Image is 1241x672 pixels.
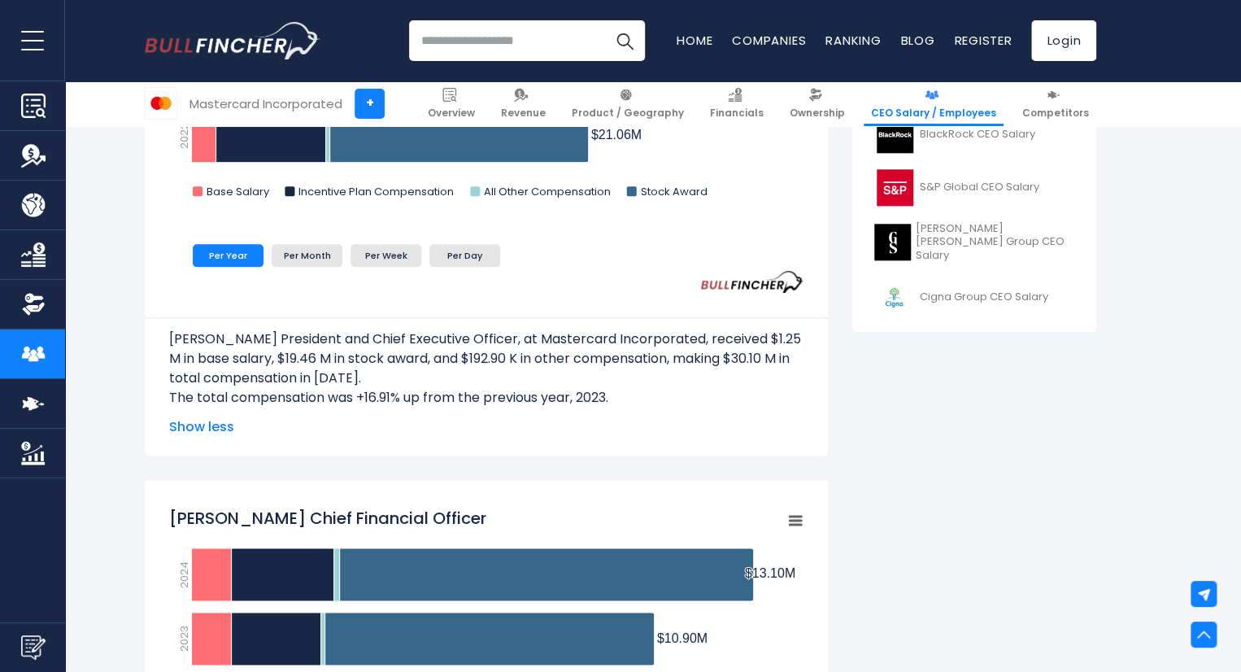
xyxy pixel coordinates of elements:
[954,32,1012,49] a: Register
[21,292,46,316] img: Ownership
[429,244,500,267] li: Per Day
[732,32,806,49] a: Companies
[874,169,915,206] img: SPGI logo
[864,275,1084,320] a: Cigna Group CEO Salary
[572,107,684,120] span: Product / Geography
[146,88,176,119] img: MA logo
[272,244,342,267] li: Per Month
[874,279,915,316] img: CI logo
[871,107,996,120] span: CEO Salary / Employees
[193,244,263,267] li: Per Year
[169,417,803,437] span: Show less
[420,81,482,126] a: Overview
[176,561,192,588] text: 2024
[790,107,845,120] span: Ownership
[916,222,1074,264] span: [PERSON_NAME] [PERSON_NAME] Group CEO Salary
[900,32,934,49] a: Blog
[703,81,771,126] a: Financials
[145,22,320,59] a: Go to homepage
[782,81,852,126] a: Ownership
[920,290,1048,304] span: Cigna Group CEO Salary
[189,94,342,113] div: Mastercard Incorporated
[207,184,270,199] text: Base Salary
[657,631,708,645] tspan: $10.90M
[351,244,421,267] li: Per Week
[484,184,611,199] text: All Other Compensation
[864,218,1084,268] a: [PERSON_NAME] [PERSON_NAME] Group CEO Salary
[564,81,691,126] a: Product / Geography
[1022,107,1089,120] span: Competitors
[501,107,546,120] span: Revenue
[874,116,915,153] img: BLK logo
[298,184,454,199] text: Incentive Plan Compensation
[169,388,803,408] p: The total compensation was +16.91% up from the previous year, 2023.
[745,566,795,580] tspan: $13.10M
[874,224,911,260] img: GS logo
[494,81,553,126] a: Revenue
[169,507,486,530] tspan: [PERSON_NAME] Chief Financial Officer
[355,89,385,119] a: +
[176,123,192,149] text: 2022
[920,128,1035,142] span: BlackRock CEO Salary
[1015,81,1096,126] a: Competitors
[428,107,475,120] span: Overview
[176,626,192,652] text: 2023
[641,184,708,199] text: Stock Award
[169,329,803,388] p: [PERSON_NAME] President and Chief Executive Officer, at Mastercard Incorporated, received $1.25 M...
[825,32,881,49] a: Ranking
[864,81,1004,126] a: CEO Salary / Employees
[591,128,642,142] tspan: $21.06M
[677,32,712,49] a: Home
[145,22,320,59] img: Bullfincher logo
[920,181,1039,194] span: S&P Global CEO Salary
[604,20,645,61] button: Search
[710,107,764,120] span: Financials
[1031,20,1096,61] a: Login
[864,165,1084,210] a: S&P Global CEO Salary
[864,112,1084,157] a: BlackRock CEO Salary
